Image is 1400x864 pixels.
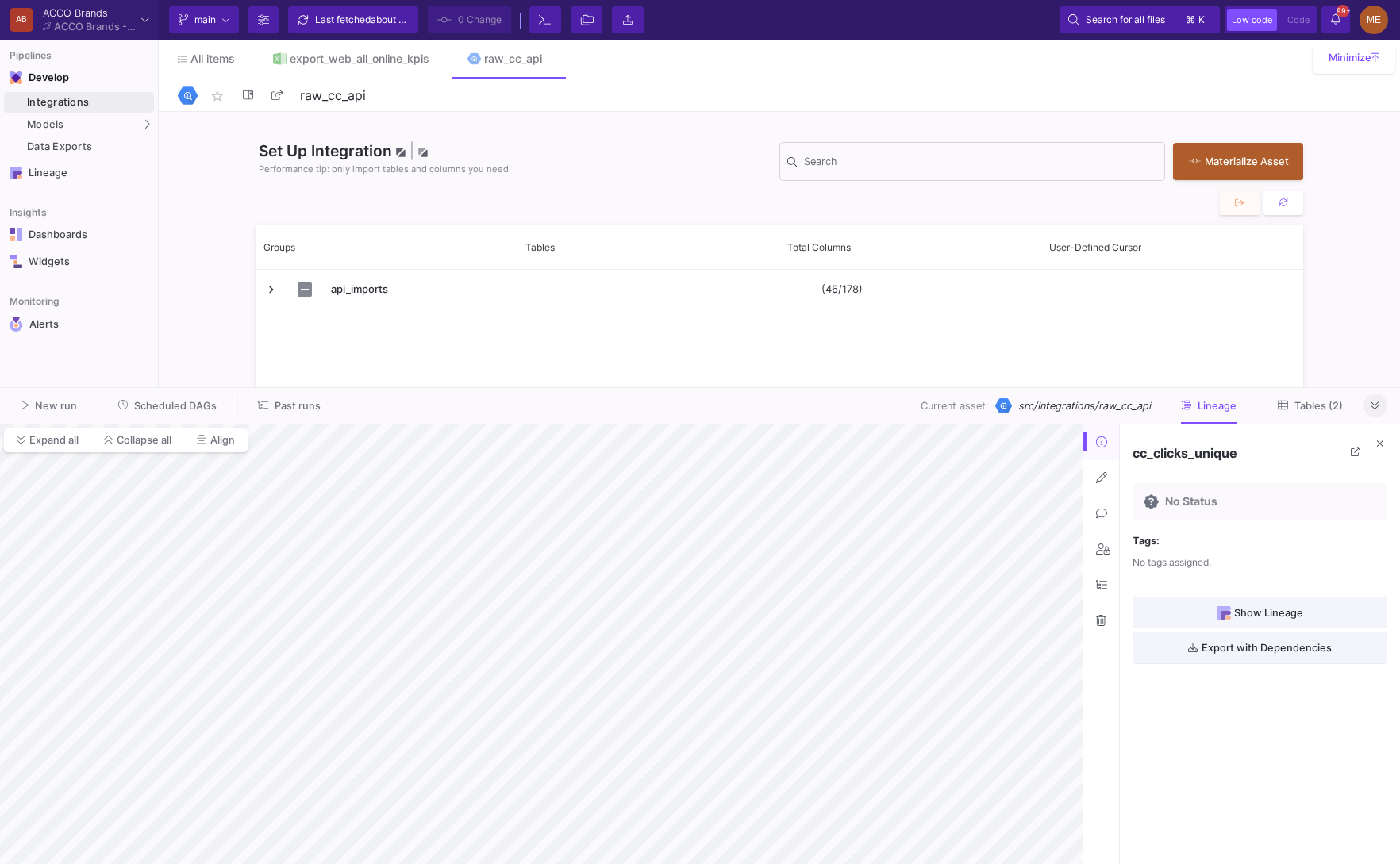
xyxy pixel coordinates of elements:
mat-icon: star_border [208,86,227,106]
div: Materialize Asset [1189,154,1279,169]
div: Lineage [29,167,132,179]
mat-expansion-panel-header: Navigation iconDevelop [4,65,154,90]
span: about 11 hours ago [371,13,454,25]
img: Navigation icon [10,167,22,179]
y42-import-column-renderer: (46/178) [821,282,863,295]
span: | [410,141,414,160]
span: Groups [263,241,295,253]
input: Search for Tables, Columns, etc. [804,158,1157,171]
img: Navigation icon [10,255,22,268]
span: Tables (2) [1294,400,1343,412]
span: Collapse all [104,434,171,446]
button: ME [1355,6,1388,34]
span: Align [197,434,236,446]
div: Press SPACE to select this row. [256,270,1303,308]
button: Expand all [4,428,91,453]
img: Tab icon [467,52,481,66]
span: Scheduled DAGs [134,400,217,412]
div: AB [10,8,33,32]
span: 99+ [1337,5,1349,17]
a: Integrations [4,92,154,113]
button: Low code [1227,9,1277,31]
button: 99+ [1321,6,1350,33]
div: Tags: [1133,536,1387,547]
span: Tables [525,241,555,253]
img: Logo [178,86,198,106]
span: User-Defined Cursor [1049,241,1141,253]
a: Navigation iconLineage [4,160,154,186]
span: Total Columns [787,241,851,253]
button: Search for all files⌘k [1060,6,1220,33]
span: Performance tip: only import tables and columns you need [259,163,509,176]
button: Past runs [239,394,340,418]
button: main [169,6,239,33]
button: Align [184,428,248,453]
img: Google BigQuery [995,397,1012,414]
span: Code [1287,14,1310,25]
button: Tables (2) [1259,394,1362,418]
div: export_web_all_online_kpis [290,52,429,65]
div: No tags assigned. [1133,549,1211,581]
a: Navigation iconAlerts [4,311,154,338]
a: Navigation iconWidgets [4,249,154,275]
button: Lineage [1162,394,1256,418]
span: Current asset: [921,398,989,413]
span: New run [35,400,77,412]
button: Show Lineage [1133,597,1387,628]
button: New run [2,394,96,418]
span: main [194,8,216,32]
div: Widgets [29,255,132,268]
span: Models [27,118,64,131]
button: Scheduled DAGs [99,394,237,418]
div: cc_clicks_unique [1133,444,1337,462]
button: Last fetchedabout 11 hours ago [288,6,418,33]
span: Show Lineage [1234,607,1303,619]
button: Materialize Asset [1173,143,1303,180]
span: k [1198,10,1205,29]
span: No Status [1165,495,1217,508]
div: Last fetched [315,8,410,32]
img: no status [1144,494,1159,509]
div: Dashboards [29,228,132,241]
img: Navigation icon [10,71,22,84]
button: ⌘k [1181,10,1211,29]
div: Set Up Integration [256,140,779,183]
span: ⌘ [1186,10,1195,29]
button: Export with Dependencies [1133,632,1387,664]
span: Low code [1232,14,1272,25]
span: Export with Dependencies [1198,642,1332,654]
div: Data Exports [27,140,150,153]
span: Expand all [17,434,79,446]
div: ME [1360,6,1388,34]
span: Past runs [275,400,321,412]
button: Collapse all [91,428,184,453]
div: ACCO Brands [43,8,135,18]
span: api_imports [331,271,507,308]
img: Tab icon [273,52,287,66]
img: Navigation icon [10,317,23,332]
img: Navigation icon [10,228,22,241]
div: raw_cc_api [484,52,542,65]
span: All items [190,52,235,65]
a: Navigation iconDashboards [4,222,154,248]
span: Search for all files [1086,8,1165,32]
a: Data Exports [4,136,154,157]
div: ACCO Brands - Main [54,21,135,32]
span: src/Integrations/raw_cc_api [1018,398,1151,413]
span: Lineage [1198,400,1237,412]
button: Code [1283,9,1314,31]
div: Alerts [29,317,133,332]
div: Develop [29,71,52,84]
div: Integrations [27,96,150,109]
